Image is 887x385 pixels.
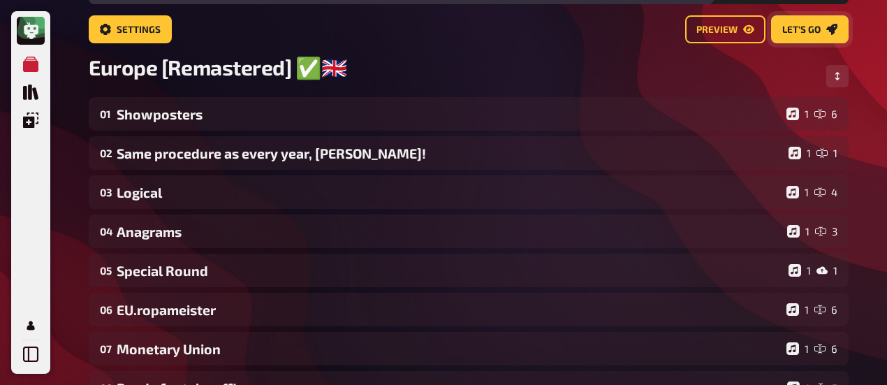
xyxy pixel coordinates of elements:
div: Logical [117,184,781,201]
a: Meine Quizze [17,50,45,78]
div: 4 [814,186,837,198]
div: Anagrams [117,224,782,240]
div: Special Round [117,263,783,279]
a: Settings [89,15,172,43]
a: Mein Konto [17,312,45,340]
span: Settings [117,25,161,35]
div: 06 [100,303,111,316]
div: 1 [786,186,809,198]
div: 3 [815,225,837,238]
button: Change Order [826,65,849,87]
div: 1 [786,342,809,355]
div: 6 [814,303,837,316]
div: 1 [787,225,809,238]
a: Quiz Sammlung [17,78,45,106]
div: EU.ropameister [117,302,781,318]
div: 05 [100,264,111,277]
div: 1 [816,264,837,277]
span: Europe [Remastered] ✅​🇬🇧​ [89,55,346,80]
a: Let's go [771,15,849,43]
span: Let's go [782,25,821,35]
div: Same procedure as every year, [PERSON_NAME]! [117,145,783,161]
div: 1 [786,108,809,120]
div: 02 [100,147,111,159]
div: Showposters [117,106,781,122]
div: 04 [100,225,111,238]
a: Einblendungen [17,106,45,134]
div: 1 [789,264,811,277]
div: 01 [100,108,111,120]
div: 07 [100,342,111,355]
div: 1 [816,147,837,159]
div: 6 [814,108,837,120]
div: 1 [786,303,809,316]
div: 6 [814,342,837,355]
a: Preview [685,15,765,43]
span: Preview [696,25,738,35]
div: Monetary Union [117,341,781,357]
div: 03 [100,186,111,198]
div: 1 [789,147,811,159]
